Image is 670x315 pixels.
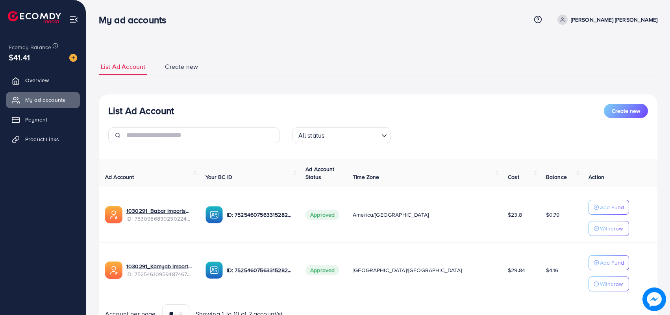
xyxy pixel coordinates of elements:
span: All status [297,130,326,141]
button: Add Fund [589,255,629,270]
span: Payment [25,116,47,123]
a: Payment [6,112,80,127]
span: $23.8 [508,211,522,219]
span: Create new [612,107,640,115]
span: ID: 7525461095948746753 [126,270,193,278]
a: Overview [6,72,80,88]
p: Withdraw [600,279,623,289]
span: Time Zone [353,173,379,181]
span: Approved [305,265,339,275]
div: <span class='underline'>1030291_Babar Imports_1753444527335</span></br>7530986830230224912 [126,207,193,223]
span: $4.16 [546,266,559,274]
button: Add Fund [589,200,629,215]
span: Ecomdy Balance [9,43,51,51]
span: Overview [25,76,49,84]
p: Add Fund [600,258,624,267]
span: Ad Account Status [305,165,335,181]
a: 1030291_Babar Imports_1753444527335 [126,207,193,215]
a: [PERSON_NAME] [PERSON_NAME] [554,15,657,25]
p: ID: 7525460756331528209 [227,265,293,275]
span: List Ad Account [101,62,145,71]
span: $0.79 [546,211,560,219]
h3: List Ad Account [108,105,174,116]
a: 1030291_Kamyab Imports_1752157964630 [126,262,193,270]
img: ic-ads-acc.e4c84228.svg [105,262,122,279]
button: Withdraw [589,221,629,236]
p: Add Fund [600,203,624,212]
span: $29.84 [508,266,525,274]
button: Create new [604,104,648,118]
a: Product Links [6,131,80,147]
span: Ad Account [105,173,134,181]
img: ic-ba-acc.ded83a64.svg [205,262,223,279]
span: America/[GEOGRAPHIC_DATA] [353,211,429,219]
input: Search for option [327,128,378,141]
p: ID: 7525460756331528209 [227,210,293,219]
span: Approved [305,210,339,220]
a: My ad accounts [6,92,80,108]
span: Action [589,173,604,181]
button: Withdraw [589,276,629,291]
div: <span class='underline'>1030291_Kamyab Imports_1752157964630</span></br>7525461095948746753 [126,262,193,278]
span: Product Links [25,135,59,143]
img: ic-ads-acc.e4c84228.svg [105,206,122,223]
span: My ad accounts [25,96,65,104]
span: Cost [508,173,519,181]
span: Your BC ID [205,173,233,181]
div: Search for option [292,127,391,143]
img: ic-ba-acc.ded83a64.svg [205,206,223,223]
span: ID: 7530986830230224912 [126,215,193,223]
p: Withdraw [600,224,623,233]
span: $41.41 [9,52,30,63]
p: [PERSON_NAME] [PERSON_NAME] [571,15,657,24]
span: Balance [546,173,567,181]
span: Create new [165,62,198,71]
span: [GEOGRAPHIC_DATA]/[GEOGRAPHIC_DATA] [353,266,462,274]
img: menu [69,15,78,24]
img: image [69,54,77,62]
img: image [642,287,666,311]
h3: My ad accounts [99,14,172,26]
img: logo [8,11,61,23]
